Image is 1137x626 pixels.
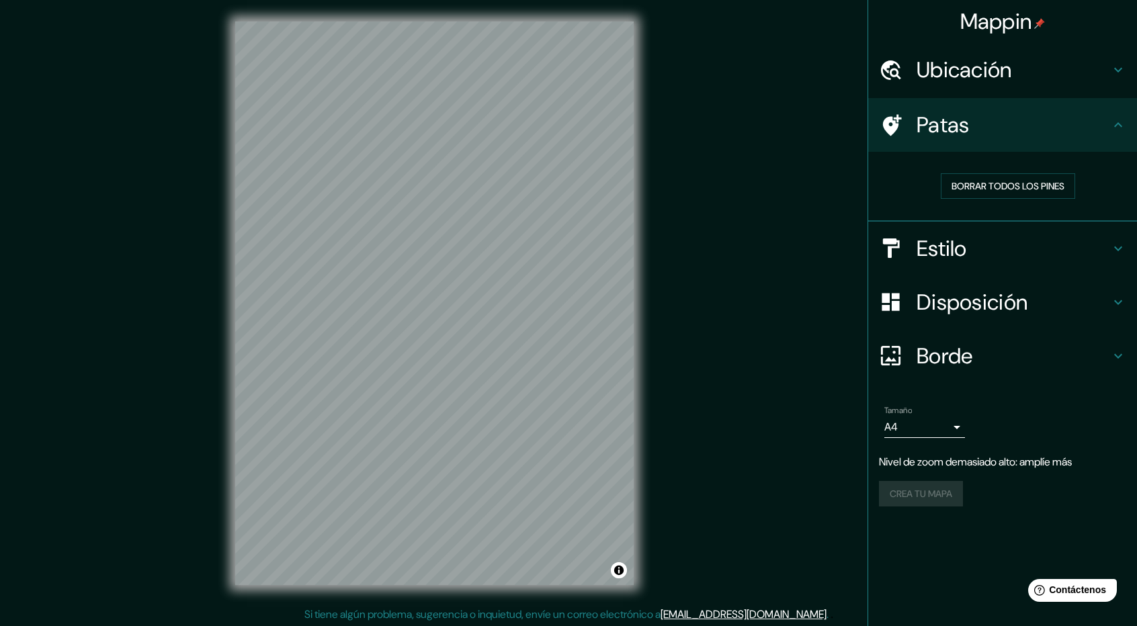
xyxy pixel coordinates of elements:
font: Tamaño [884,405,912,416]
font: Si tiene algún problema, sugerencia o inquietud, envíe un correo electrónico a [304,607,661,621]
div: Disposición [868,275,1137,329]
div: Patas [868,98,1137,152]
font: Estilo [917,234,967,263]
font: Borde [917,342,973,370]
canvas: Mapa [235,21,634,585]
font: A4 [884,420,898,434]
font: Borrar todos los pines [952,180,1064,192]
font: Ubicación [917,56,1012,84]
font: Disposición [917,288,1027,316]
button: Borrar todos los pines [941,173,1075,199]
font: . [827,607,829,621]
div: Ubicación [868,43,1137,97]
a: [EMAIL_ADDRESS][DOMAIN_NAME] [661,607,827,621]
font: . [829,607,831,621]
img: pin-icon.png [1034,18,1045,29]
div: Borde [868,329,1137,383]
font: Mappin [960,7,1032,36]
iframe: Lanzador de widgets de ayuda [1017,574,1122,611]
font: Nivel de zoom demasiado alto: amplíe más [879,455,1072,469]
button: Activar o desactivar atribución [611,562,627,578]
div: Estilo [868,222,1137,275]
font: Patas [917,111,970,139]
font: . [831,607,833,621]
div: A4 [884,416,965,438]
